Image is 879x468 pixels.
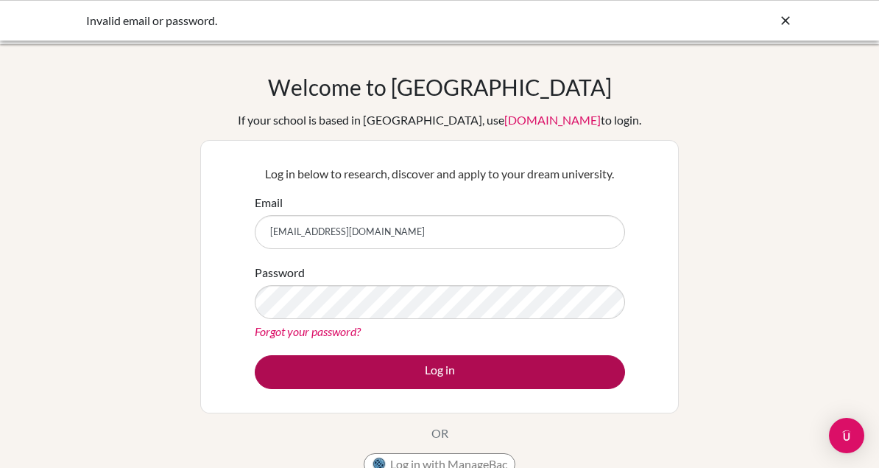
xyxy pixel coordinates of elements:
[238,111,641,129] div: If your school is based in [GEOGRAPHIC_DATA], use to login.
[829,418,864,453] div: Open Intercom Messenger
[268,74,612,100] h1: Welcome to [GEOGRAPHIC_DATA]
[431,425,448,442] p: OR
[255,264,305,282] label: Password
[504,113,601,127] a: [DOMAIN_NAME]
[255,355,625,389] button: Log in
[255,165,625,183] p: Log in below to research, discover and apply to your dream university.
[86,12,572,29] div: Invalid email or password.
[255,194,283,212] label: Email
[255,324,361,338] a: Forgot your password?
